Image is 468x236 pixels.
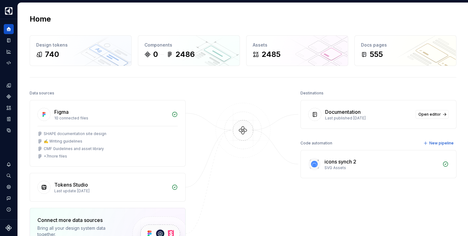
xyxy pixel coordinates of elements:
[253,42,342,48] div: Assets
[44,146,104,151] div: CMF Guidelines and asset library
[54,181,88,188] div: Tokens Studio
[5,7,12,15] img: 1131f18f-9b94-42a4-847a-eabb54481545.png
[30,89,54,98] div: Data sources
[416,110,449,119] a: Open editor
[325,116,412,121] div: Last published [DATE]
[422,139,456,148] button: New pipeline
[175,49,195,59] div: 2486
[144,42,233,48] div: Components
[153,49,158,59] div: 0
[300,139,332,148] div: Code automation
[54,116,168,121] div: 10 connected files
[4,171,14,181] button: Search ⌘K
[4,182,14,192] a: Settings
[4,114,14,124] a: Storybook stories
[44,139,82,144] div: ✍️ Writing guidelines
[354,35,456,66] a: Docs pages555
[138,35,240,66] a: Components02486
[324,165,439,170] div: SVG Assets
[4,125,14,135] a: Data sources
[54,108,69,116] div: Figma
[54,188,168,193] div: Last update [DATE]
[44,131,106,136] div: SHAPE documentation site design
[30,173,186,202] a: Tokens StudioLast update [DATE]
[30,35,132,66] a: Design tokens740
[6,225,12,231] svg: Supernova Logo
[37,216,122,224] div: Connect more data sources
[4,159,14,169] button: Notifications
[370,49,383,59] div: 555
[36,42,125,48] div: Design tokens
[429,141,454,146] span: New pipeline
[4,193,14,203] button: Contact support
[418,112,441,117] span: Open editor
[4,80,14,90] a: Design tokens
[44,154,67,159] div: + 7 more files
[325,108,361,116] div: Documentation
[300,89,324,98] div: Destinations
[361,42,450,48] div: Docs pages
[4,47,14,57] a: Analytics
[4,58,14,68] a: Code automation
[324,158,356,165] div: icons synch 2
[4,103,14,113] a: Assets
[30,100,186,167] a: Figma10 connected filesSHAPE documentation site design✍️ Writing guidelinesCMF Guidelines and ass...
[30,14,51,24] h2: Home
[4,92,14,102] a: Components
[246,35,348,66] a: Assets2485
[4,24,14,34] a: Home
[261,49,280,59] div: 2485
[4,35,14,45] a: Documentation
[45,49,59,59] div: 740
